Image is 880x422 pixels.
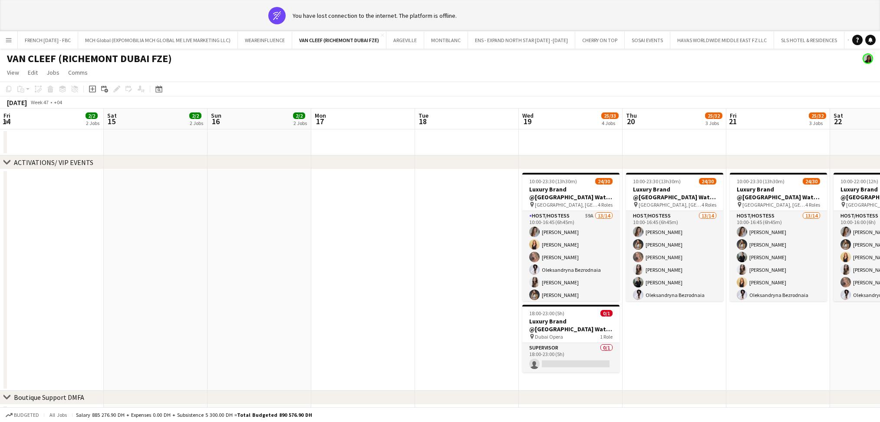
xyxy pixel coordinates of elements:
span: 24/30 [803,178,820,185]
div: You have lost connection to the internet. The platform is offline. [293,12,457,20]
span: 25/33 [601,112,619,119]
span: 25/32 [809,112,826,119]
span: 21 [728,116,737,126]
span: 4 Roles [702,201,716,208]
span: Sun [211,112,221,119]
span: 10:00-22:00 (12h) [840,178,878,185]
h3: Luxury Brand @[GEOGRAPHIC_DATA] Watch Week 2025 [522,185,620,201]
h3: Luxury Brand @[GEOGRAPHIC_DATA] Watch Week 2025 [522,317,620,333]
app-job-card: 10:00-23:30 (13h30m)24/30Luxury Brand @[GEOGRAPHIC_DATA] Watch Week 2025 [GEOGRAPHIC_DATA], [GEOG... [626,173,723,301]
app-card-role: Supervisor0/118:00-23:00 (5h) [522,343,620,373]
button: MONTBLANC [424,32,468,49]
span: Mon [315,112,326,119]
h1: VAN CLEEF (RICHEMONT DUBAI FZE) [7,52,172,65]
span: 2/2 [293,112,305,119]
app-job-card: 10:00-23:30 (13h30m)24/30Luxury Brand @[GEOGRAPHIC_DATA] Watch Week 2025 [GEOGRAPHIC_DATA], [GEOG... [522,173,620,301]
span: Wed [522,112,534,119]
app-card-role: Host/Hostess13/1410:00-16:45 (6h45m)[PERSON_NAME][PERSON_NAME][PERSON_NAME][PERSON_NAME][PERSON_N... [730,211,827,404]
span: 2/2 [189,112,201,119]
span: 4 Roles [598,201,613,208]
button: SLS HOTEL & RESIDENCES [774,32,844,49]
span: 19 [521,116,534,126]
div: 2 Jobs [190,120,203,126]
span: 25/32 [705,112,722,119]
div: ACTIVATIONS/ VIP EVENTS [14,158,93,167]
span: 18 [417,116,428,126]
span: [GEOGRAPHIC_DATA], [GEOGRAPHIC_DATA] [535,201,598,208]
button: CHERRY ON TOP [575,32,625,49]
span: 22 [832,116,843,126]
h3: Luxury Brand @[GEOGRAPHIC_DATA] Watch Week 2025 [626,185,723,201]
span: Week 47 [29,99,50,105]
div: 3 Jobs [705,120,722,126]
span: Tue [419,112,428,119]
span: Sat [834,112,843,119]
a: Jobs [43,67,63,78]
span: 18:00-23:00 (5h) [529,310,564,316]
span: Thu [626,112,637,119]
button: Budgeted [4,410,40,420]
div: Boutique Support DMFA [14,393,84,402]
a: Comms [65,67,91,78]
button: ENS - EXPAND NORTH STAR [DATE] -[DATE] [468,32,575,49]
div: +04 [54,99,62,105]
span: Sat [107,112,117,119]
div: 3 Jobs [809,120,826,126]
div: 2 Jobs [293,120,307,126]
span: View [7,69,19,76]
button: HAVAS WORLDWIDE MIDDLE EAST FZ LLC [670,32,774,49]
button: MCH Global (EXPOMOBILIA MCH GLOBAL ME LIVE MARKETING LLC) [78,32,238,49]
app-card-role: Host/Hostess13/1410:00-16:45 (6h45m)[PERSON_NAME][PERSON_NAME][PERSON_NAME][PERSON_NAME][PERSON_N... [626,211,723,404]
span: Dubai Opera [535,333,563,340]
span: 24/30 [699,178,716,185]
span: All jobs [48,412,69,418]
app-job-card: 10:00-23:30 (13h30m)24/30Luxury Brand @[GEOGRAPHIC_DATA] Watch Week 2025 [GEOGRAPHIC_DATA], [GEOG... [730,173,827,301]
span: Jobs [46,69,59,76]
span: 10:00-23:30 (13h30m) [737,178,784,185]
button: WEAREINFLUENCE [238,32,292,49]
button: VAN CLEEF (RICHEMONT DUBAI FZE) [292,32,386,49]
app-card-role: Host/Hostess59A13/1410:00-16:45 (6h45m)[PERSON_NAME][PERSON_NAME][PERSON_NAME]Oleksandryna Bezrod... [522,211,620,404]
button: FRENCH [DATE] - FBC [18,32,78,49]
span: 10:00-23:30 (13h30m) [633,178,681,185]
span: 1 Role [600,333,613,340]
span: 20 [625,116,637,126]
div: 4 Jobs [602,120,618,126]
span: 4 Roles [805,201,820,208]
span: 14 [2,116,10,126]
span: [GEOGRAPHIC_DATA], [GEOGRAPHIC_DATA] [742,201,805,208]
div: Salary 885 276.90 DH + Expenses 0.00 DH + Subsistence 5 300.00 DH = [76,412,312,418]
span: Budgeted [14,412,39,418]
button: SOSAI EVENTS [625,32,670,49]
div: 2 Jobs [86,120,99,126]
span: 0/1 [600,310,613,316]
button: ARGEVILLE [386,32,424,49]
span: Edit [28,69,38,76]
app-user-avatar: Sara Mendhao [863,53,873,64]
span: Fri [730,112,737,119]
span: Total Budgeted 890 576.90 DH [237,412,312,418]
span: 10:00-23:30 (13h30m) [529,178,577,185]
a: Edit [24,67,41,78]
span: Comms [68,69,88,76]
span: 16 [210,116,221,126]
span: 15 [106,116,117,126]
span: [GEOGRAPHIC_DATA], [GEOGRAPHIC_DATA] [639,201,702,208]
a: View [3,67,23,78]
div: [DATE] [7,98,27,107]
span: Fri [3,112,10,119]
span: 2/2 [86,112,98,119]
app-job-card: 18:00-23:00 (5h)0/1Luxury Brand @[GEOGRAPHIC_DATA] Watch Week 2025 Dubai Opera1 RoleSupervisor0/1... [522,305,620,373]
span: 17 [313,116,326,126]
span: 24/30 [595,178,613,185]
h3: Luxury Brand @[GEOGRAPHIC_DATA] Watch Week 2025 [730,185,827,201]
